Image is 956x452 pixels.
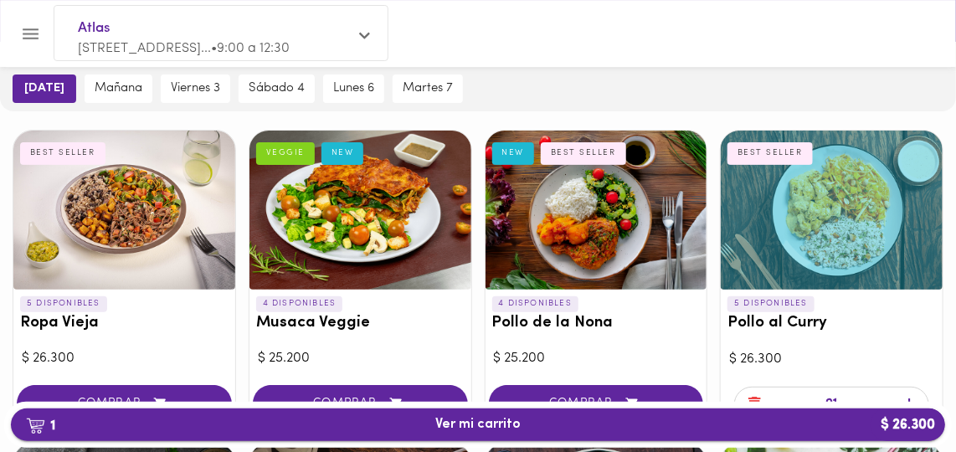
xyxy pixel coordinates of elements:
div: VEGGIE [256,142,315,164]
span: Atlas [78,18,347,39]
h3: Pollo de la Nona [492,315,701,332]
button: sábado 4 [239,74,315,103]
h3: Ropa Vieja [20,315,229,332]
button: mañana [85,74,152,103]
button: COMPRAR [17,385,232,423]
div: $ 25.200 [494,349,699,368]
span: [STREET_ADDRESS]... • 9:00 a 12:30 [78,42,290,55]
button: viernes 3 [161,74,230,103]
b: 1 [16,414,65,436]
button: COMPRAR [253,385,468,423]
button: Menu [10,13,51,54]
img: cart.png [26,418,45,434]
div: Ropa Vieja [13,131,235,290]
button: lunes 6 [323,74,384,103]
span: COMPRAR [510,397,683,411]
p: 4 DISPONIBLES [256,296,343,311]
span: Ver mi carrito [435,417,521,433]
div: BEST SELLER [727,142,813,164]
h3: Musaca Veggie [256,315,465,332]
p: 5 DISPONIBLES [20,296,107,311]
div: Pollo al Curry [721,131,943,290]
div: $ 26.300 [22,349,227,368]
div: BEST SELLER [541,142,626,164]
button: COMPRAR [489,385,704,423]
div: Musaca Veggie [249,131,471,290]
span: viernes 3 [171,81,220,96]
p: 5 DISPONIBLES [727,296,815,311]
p: 4 DISPONIBLES [492,296,579,311]
div: NEW [321,142,364,164]
span: lunes 6 [333,81,374,96]
button: 1Ver mi carrito$ 26.300 [11,408,945,441]
span: mañana [95,81,142,96]
span: [DATE] [24,81,64,96]
span: sábado 4 [249,81,305,96]
span: martes 7 [403,81,453,96]
div: NEW [492,142,535,164]
button: [DATE] [13,74,76,103]
h3: Pollo al Curry [727,315,936,332]
div: BEST SELLER [20,142,105,164]
span: COMPRAR [274,397,447,411]
button: martes 7 [393,74,463,103]
p: 01 [826,395,838,414]
div: $ 26.300 [729,350,934,369]
iframe: Messagebird Livechat Widget [859,355,939,435]
div: Pollo de la Nona [486,131,707,290]
div: $ 25.200 [258,349,463,368]
span: COMPRAR [38,397,211,411]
